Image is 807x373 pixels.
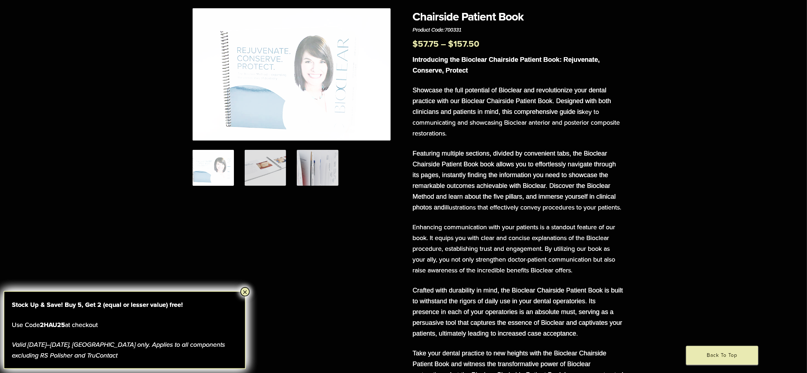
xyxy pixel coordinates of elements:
[40,321,65,329] strong: 2HAU25
[413,56,600,74] b: Introducing the Bioclear Chairside Patient Book: Rejuvenate, Conserve, Protect
[193,8,391,141] img: IMG_7942
[413,27,462,33] span: Product Code:
[413,222,624,276] p: Enhancing communication with your patients is a standout feature of our book. It equips you with ...
[245,150,286,186] img: Chairside Patient Book - Image 2
[12,301,183,309] strong: Stock Up & Save! Buy 5, Get 2 (equal or lesser value) free!
[413,39,439,49] bdi: 57.75
[193,150,234,186] img: IMG_7942-324x324.jpg
[413,87,611,115] span: Showcase the full potential of Bioclear and revolutionize your dental practice with our Bioclear ...
[413,8,624,26] h1: Chairside Patient Book
[445,27,462,33] span: 700331
[686,346,758,365] a: Back To Top
[297,150,338,186] img: Chairside Patient Book - Image 3
[448,39,480,49] bdi: 157.50
[413,85,624,139] p: key to communicating and showcasing Bioclear anterior and posterior composite restorations.
[413,287,623,337] span: Crafted with durability in mind, the Bioclear Chairside Patient Book is built to withstand the ri...
[12,319,238,330] p: Use Code at checkout
[413,148,624,213] p: illustrations that effectively convey procedures to your patients.
[12,341,225,359] em: Valid [DATE]–[DATE], [GEOGRAPHIC_DATA] only. Applies to all components excluding RS Polisher and ...
[240,287,250,296] button: Close
[413,150,616,211] span: Featuring multiple sections, divided by convenient tabs, the Bioclear Chairside Patient Book book...
[413,39,418,49] span: $
[441,39,446,49] span: –
[448,39,454,49] span: $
